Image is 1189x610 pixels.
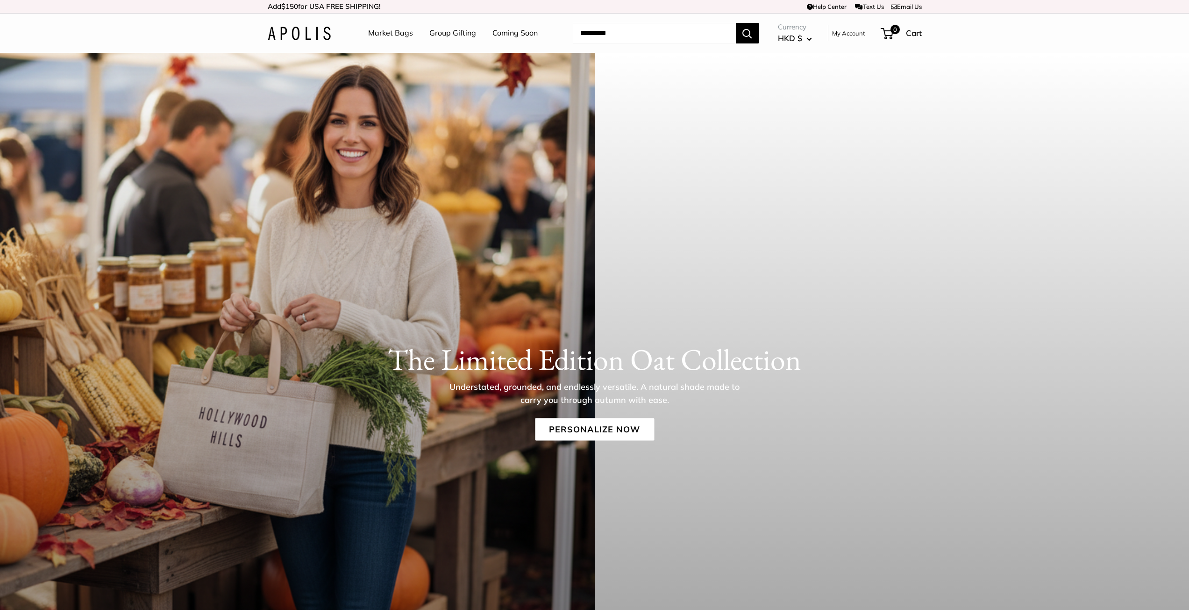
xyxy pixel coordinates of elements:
[890,25,899,34] span: 0
[736,23,759,43] button: Search
[778,21,812,34] span: Currency
[906,28,922,38] span: Cart
[778,31,812,46] button: HKD $
[492,26,538,40] a: Coming Soon
[573,23,736,43] input: Search...
[268,341,922,377] h1: The Limited Edition Oat Collection
[281,2,298,11] span: $150
[891,3,922,10] a: Email Us
[882,26,922,41] a: 0 Cart
[443,380,747,406] p: Understated, grounded, and endlessly versatile. A natural shade made to carry you through autumn ...
[268,27,331,40] img: Apolis
[778,33,802,43] span: HKD $
[807,3,847,10] a: Help Center
[855,3,883,10] a: Text Us
[832,28,865,39] a: My Account
[368,26,413,40] a: Market Bags
[429,26,476,40] a: Group Gifting
[535,418,654,440] a: Personalize Now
